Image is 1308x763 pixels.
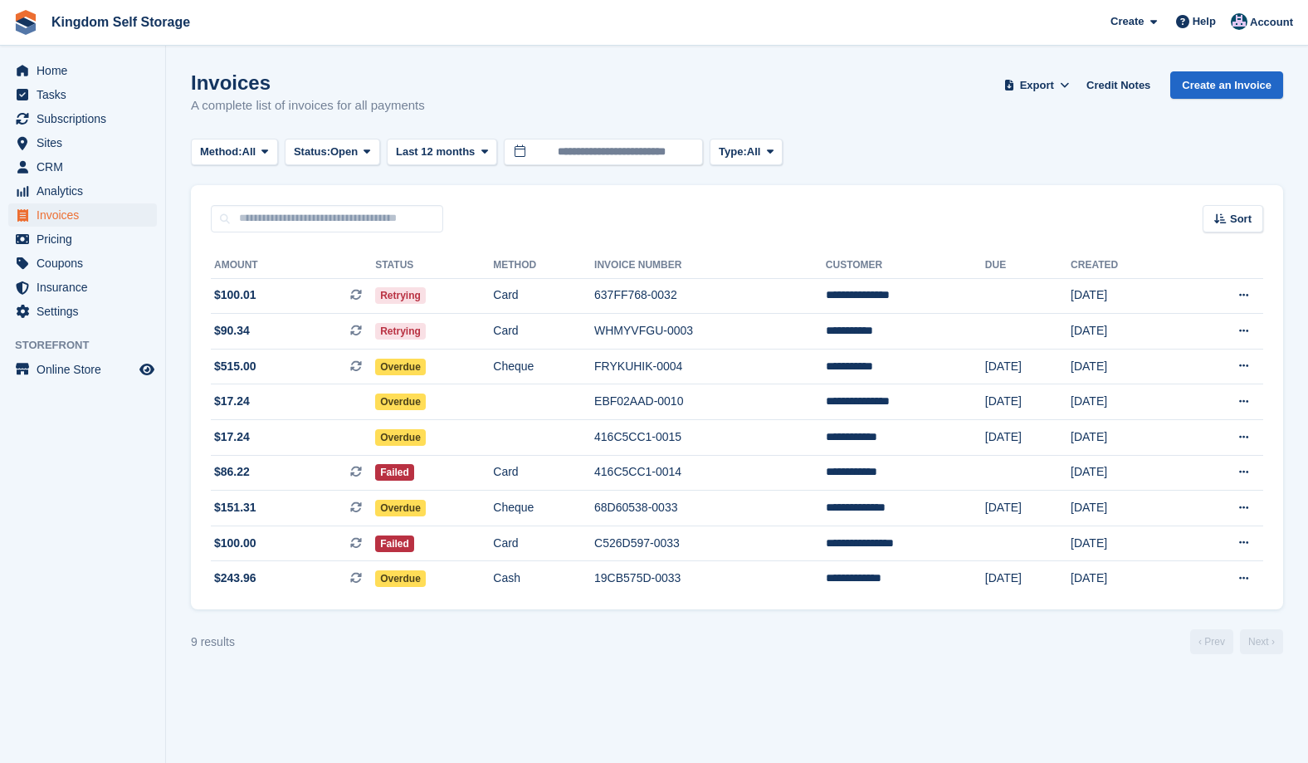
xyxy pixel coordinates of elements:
[13,10,38,35] img: stora-icon-8386f47178a22dfd0bd8f6a31ec36ba5ce8667c1dd55bd0f319d3a0aa187defe.svg
[1187,629,1286,654] nav: Page
[8,300,157,323] a: menu
[375,464,414,481] span: Failed
[493,526,594,561] td: Card
[8,358,157,381] a: menu
[294,144,330,160] span: Status:
[191,633,235,651] div: 9 results
[493,491,594,526] td: Cheque
[493,455,594,491] td: Card
[375,287,426,304] span: Retrying
[985,349,1071,384] td: [DATE]
[211,252,375,279] th: Amount
[191,96,425,115] p: A complete list of invoices for all payments
[37,203,136,227] span: Invoices
[1071,561,1182,596] td: [DATE]
[1071,314,1182,350] td: [DATE]
[375,323,426,340] span: Retrying
[493,252,594,279] th: Method
[1231,13,1247,30] img: Bradley Werlin
[594,314,826,350] td: WHMYVFGU-0003
[594,252,826,279] th: Invoice Number
[594,384,826,420] td: EBF02AAD-0010
[493,314,594,350] td: Card
[1071,491,1182,526] td: [DATE]
[826,252,985,279] th: Customer
[594,278,826,314] td: 637FF768-0032
[493,278,594,314] td: Card
[1080,71,1157,99] a: Credit Notes
[710,139,783,166] button: Type: All
[375,252,493,279] th: Status
[387,139,497,166] button: Last 12 months
[1071,526,1182,561] td: [DATE]
[1071,420,1182,456] td: [DATE]
[37,155,136,179] span: CRM
[375,500,426,516] span: Overdue
[137,359,157,379] a: Preview store
[375,394,426,410] span: Overdue
[8,276,157,299] a: menu
[1230,211,1252,227] span: Sort
[1071,384,1182,420] td: [DATE]
[37,83,136,106] span: Tasks
[985,252,1071,279] th: Due
[719,144,747,160] span: Type:
[214,499,256,516] span: $151.31
[594,526,826,561] td: C526D597-0033
[1000,71,1073,99] button: Export
[985,420,1071,456] td: [DATE]
[214,428,250,446] span: $17.24
[15,337,165,354] span: Storefront
[594,455,826,491] td: 416C5CC1-0014
[37,252,136,275] span: Coupons
[8,252,157,275] a: menu
[37,107,136,130] span: Subscriptions
[45,8,197,36] a: Kingdom Self Storage
[8,227,157,251] a: menu
[37,358,136,381] span: Online Store
[242,144,256,160] span: All
[493,349,594,384] td: Cheque
[37,131,136,154] span: Sites
[1110,13,1144,30] span: Create
[1071,349,1182,384] td: [DATE]
[214,358,256,375] span: $515.00
[375,570,426,587] span: Overdue
[594,491,826,526] td: 68D60538-0033
[1020,77,1054,94] span: Export
[375,359,426,375] span: Overdue
[8,203,157,227] a: menu
[8,131,157,154] a: menu
[214,535,256,552] span: $100.00
[985,384,1071,420] td: [DATE]
[493,561,594,596] td: Cash
[8,59,157,82] a: menu
[8,83,157,106] a: menu
[37,179,136,203] span: Analytics
[1170,71,1283,99] a: Create an Invoice
[1071,455,1182,491] td: [DATE]
[1240,629,1283,654] a: Next
[1071,278,1182,314] td: [DATE]
[396,144,475,160] span: Last 12 months
[594,561,826,596] td: 19CB575D-0033
[8,107,157,130] a: menu
[191,71,425,94] h1: Invoices
[375,536,414,552] span: Failed
[8,179,157,203] a: menu
[214,570,256,587] span: $243.96
[1190,629,1233,654] a: Previous
[285,139,380,166] button: Status: Open
[985,491,1071,526] td: [DATE]
[214,286,256,304] span: $100.01
[1193,13,1216,30] span: Help
[214,322,250,340] span: $90.34
[200,144,242,160] span: Method:
[747,144,761,160] span: All
[985,561,1071,596] td: [DATE]
[8,155,157,179] a: menu
[1250,14,1293,31] span: Account
[330,144,358,160] span: Open
[1071,252,1182,279] th: Created
[191,139,278,166] button: Method: All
